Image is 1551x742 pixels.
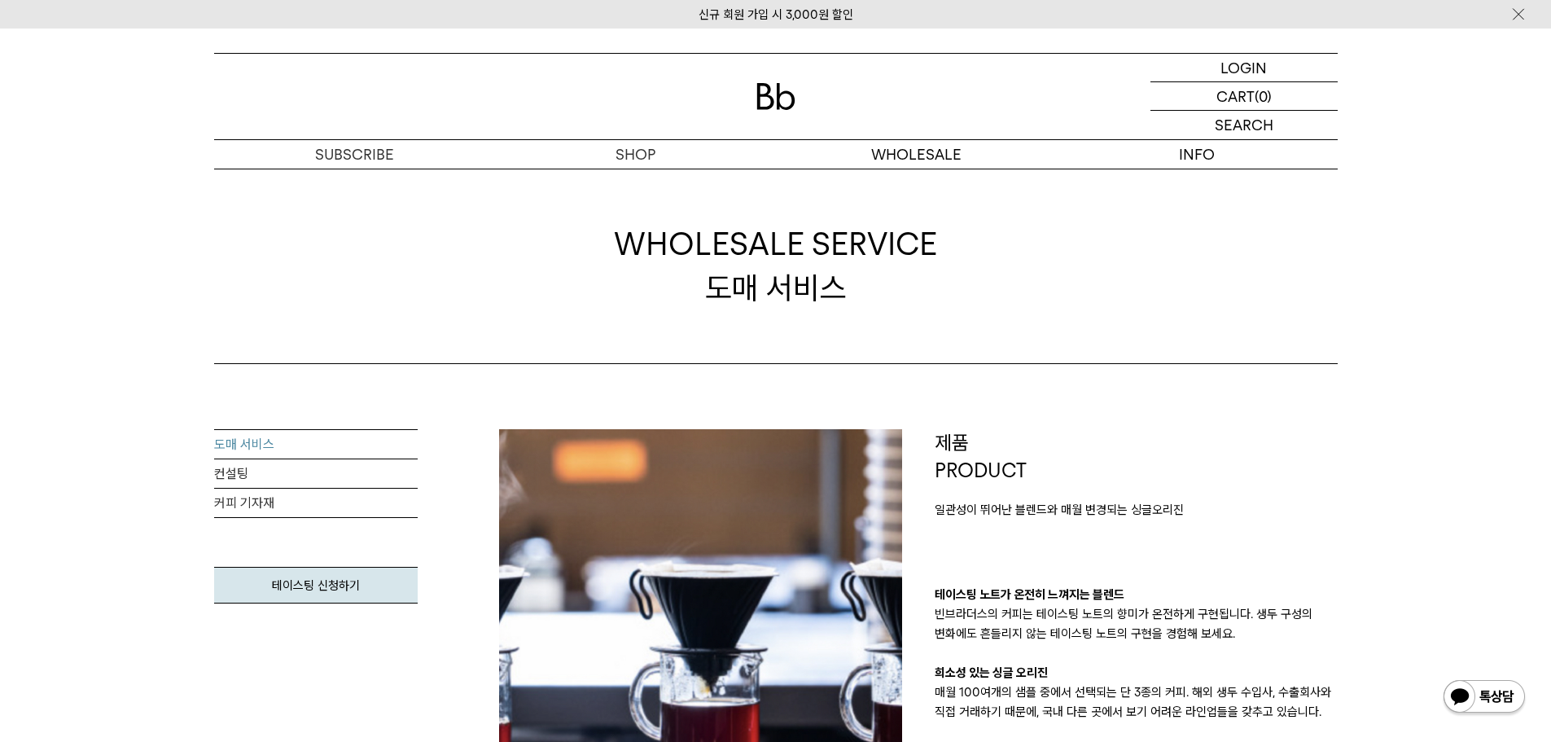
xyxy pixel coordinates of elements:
a: SUBSCRIBE [214,140,495,169]
a: 테이스팅 신청하기 [214,567,418,604]
div: 도매 서비스 [614,222,937,309]
p: 테이스팅 노트가 온전히 느껴지는 블렌드 [935,585,1338,604]
a: 도매 서비스 [214,430,418,459]
p: WHOLESALE [776,140,1057,169]
a: 컨설팅 [214,459,418,489]
a: LOGIN [1150,54,1338,82]
p: CART [1216,82,1255,110]
p: 일관성이 뛰어난 블렌드와 매월 변경되는 싱글오리진 [935,500,1338,520]
p: 희소성 있는 싱글 오리진 [935,663,1338,683]
p: 빈브라더스의 커피는 테이스팅 노트의 향미가 온전하게 구현됩니다. 생두 구성의 변화에도 흔들리지 않는 테이스팅 노트의 구현을 경험해 보세요. [935,604,1338,643]
img: 로고 [756,83,795,110]
p: 제품 PRODUCT [935,429,1338,484]
a: 커피 기자재 [214,489,418,518]
p: (0) [1255,82,1272,110]
p: LOGIN [1220,54,1267,81]
span: WHOLESALE SERVICE [614,222,937,266]
p: INFO [1057,140,1338,169]
a: 신규 회원 가입 시 3,000원 할인 [699,7,853,22]
a: SHOP [495,140,776,169]
a: CART (0) [1150,82,1338,111]
img: 카카오톡 채널 1:1 채팅 버튼 [1442,678,1527,718]
p: 매월 100여개의 샘플 중에서 선택되는 단 3종의 커피. 해외 생두 수입사, 수출회사와 직접 거래하기 때문에, 국내 다른 곳에서 보기 어려운 라인업들을 갖추고 있습니다. [935,683,1338,722]
p: SEARCH [1215,111,1273,139]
